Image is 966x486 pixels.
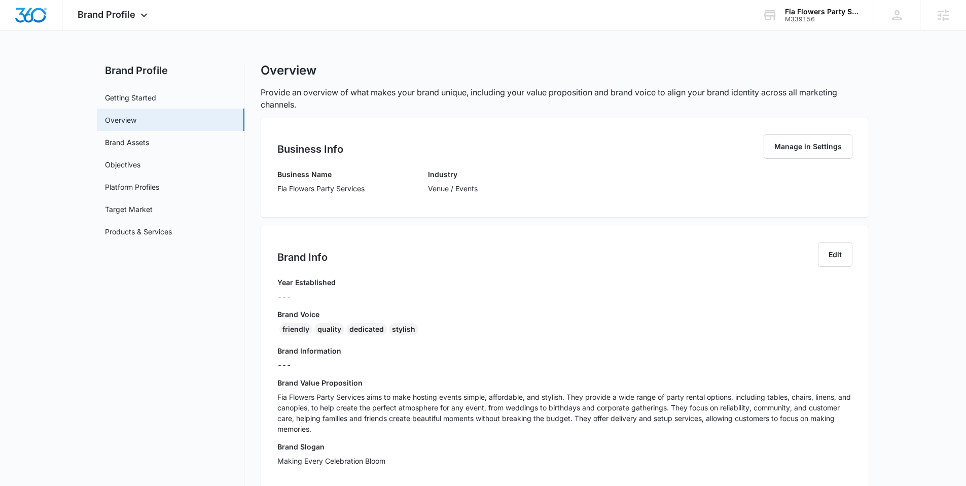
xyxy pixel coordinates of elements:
a: Platform Profiles [105,182,159,192]
a: Products & Services [105,226,172,237]
div: friendly [279,323,312,335]
h3: Brand Information [277,345,852,356]
a: Objectives [105,159,140,170]
div: account name [785,8,859,16]
p: Making Every Celebration Bloom [277,456,852,466]
a: Brand Assets [105,137,149,148]
div: stylish [389,323,418,335]
p: Provide an overview of what makes your brand unique, including your value proposition and brand v... [261,86,869,111]
h3: Business Name [277,169,365,180]
p: Venue / Events [428,183,478,194]
div: quality [314,323,344,335]
h3: Brand Slogan [277,441,852,452]
a: Overview [105,115,136,125]
div: dedicated [346,323,387,335]
button: Edit [818,242,852,267]
h3: Brand Value Proposition [277,377,852,388]
div: account id [785,16,859,23]
a: Target Market [105,204,153,215]
span: Brand Profile [78,9,135,20]
h2: Brand Profile [97,63,244,78]
h3: Industry [428,169,478,180]
p: --- [277,360,852,370]
button: Manage in Settings [764,134,852,159]
a: Getting Started [105,92,156,103]
p: --- [277,291,336,302]
h3: Brand Voice [277,309,852,320]
p: Fia Flowers Party Services aims to make hosting events simple, affordable, and stylish. They prov... [277,392,852,434]
h2: Business Info [277,142,343,157]
h3: Year Established [277,277,336,288]
h2: Brand Info [277,250,328,265]
h1: Overview [261,63,316,78]
p: Fia Flowers Party Services [277,183,365,194]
